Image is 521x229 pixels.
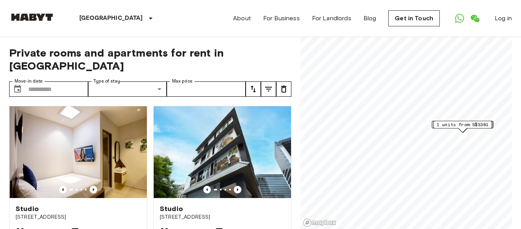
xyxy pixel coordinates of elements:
[9,46,291,72] span: Private rooms and apartments for rent in [GEOGRAPHIC_DATA]
[234,186,241,193] button: Previous image
[432,121,493,133] div: Map marker
[312,14,351,23] a: For Landlords
[14,78,43,84] label: Move-in date
[79,14,143,23] p: [GEOGRAPHIC_DATA]
[433,121,492,133] div: Map marker
[10,81,25,97] button: Choose date
[363,14,376,23] a: Blog
[246,81,261,97] button: tune
[261,81,276,97] button: tune
[303,218,336,227] a: Mapbox logo
[203,186,211,193] button: Previous image
[90,186,97,193] button: Previous image
[437,121,489,128] span: 1 units from S$3381
[16,213,141,221] span: [STREET_ADDRESS]
[233,14,251,23] a: About
[263,14,300,23] a: For Business
[388,10,440,26] a: Get in Touch
[172,78,193,84] label: Max price
[154,106,291,198] img: Marketing picture of unit SG-01-110-044_001
[452,11,467,26] a: Open WhatsApp
[276,81,291,97] button: tune
[93,78,120,84] label: Type of stay
[160,213,285,221] span: [STREET_ADDRESS]
[10,106,147,198] img: Marketing picture of unit SG-01-110-033-001
[16,204,39,213] span: Studio
[59,186,67,193] button: Previous image
[467,11,482,26] a: Open WeChat
[495,14,512,23] a: Log in
[160,204,183,213] span: Studio
[9,13,55,21] img: Habyt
